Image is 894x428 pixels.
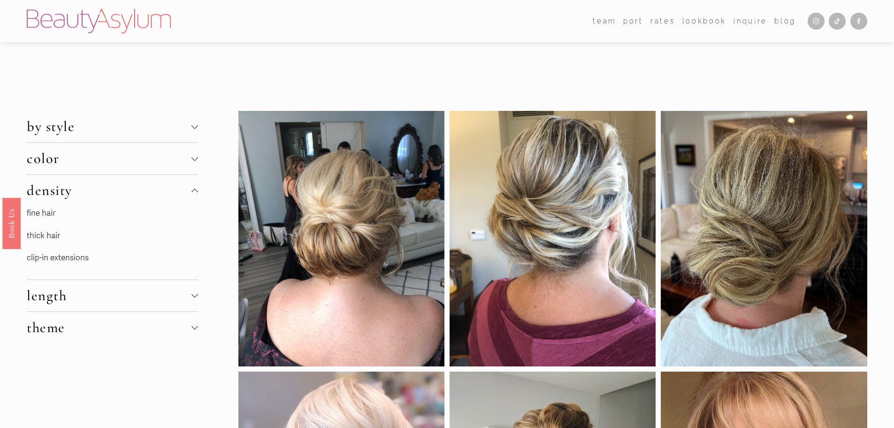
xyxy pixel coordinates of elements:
span: color [27,150,191,167]
button: density [27,175,198,206]
a: fine hair [27,208,55,218]
a: Book Us [2,197,21,249]
a: thick hair [27,231,60,241]
span: team [593,15,616,27]
a: Blog [774,14,796,28]
button: theme [27,312,198,343]
a: TikTok [829,13,846,30]
span: density [27,182,191,199]
img: Beauty Asylum | Bridal Hair &amp; Makeup Charlotte &amp; Atlanta [27,9,171,33]
a: Rates [650,14,675,28]
button: color [27,143,198,174]
div: density [27,206,198,280]
a: Inquire [734,14,767,28]
a: port [623,14,643,28]
a: Instagram [808,13,825,30]
a: Lookbook [682,14,726,28]
button: length [27,280,198,311]
span: by style [27,118,191,135]
span: length [27,287,191,304]
span: theme [27,319,191,336]
button: by style [27,111,198,142]
a: clip-in extensions [27,253,89,263]
a: Facebook [850,13,867,30]
a: folder dropdown [593,14,616,28]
